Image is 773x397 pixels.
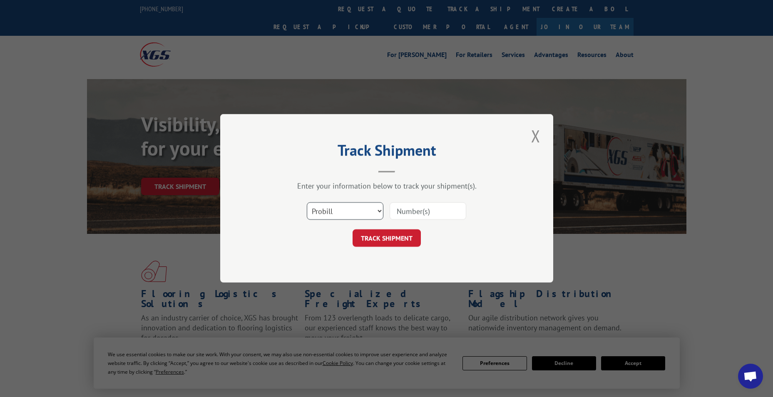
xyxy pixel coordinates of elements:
button: TRACK SHIPMENT [353,230,421,247]
h2: Track Shipment [262,144,512,160]
div: Enter your information below to track your shipment(s). [262,181,512,191]
a: Open chat [738,364,763,389]
input: Number(s) [390,203,466,220]
button: Close modal [529,124,543,147]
